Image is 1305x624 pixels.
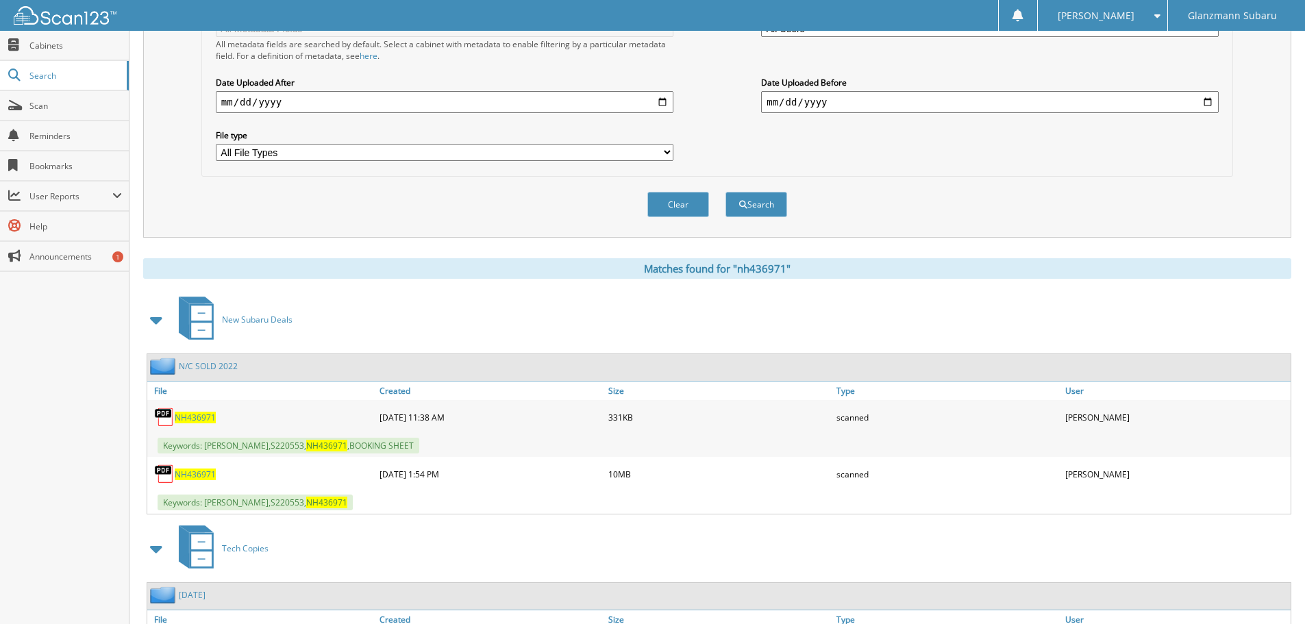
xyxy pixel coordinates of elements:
img: PDF.png [154,407,175,427]
img: folder2.png [150,586,179,603]
div: [PERSON_NAME] [1062,460,1291,488]
button: Search [725,192,787,217]
label: Date Uploaded After [216,77,673,88]
span: User Reports [29,190,112,202]
a: New Subaru Deals [171,292,293,347]
span: Help [29,221,122,232]
a: Tech Copies [171,521,269,575]
span: Bookmarks [29,160,122,172]
div: Matches found for "nh436971" [143,258,1291,279]
div: [DATE] 1:54 PM [376,460,605,488]
span: Keywords: [PERSON_NAME],S220553, [158,495,353,510]
span: Cabinets [29,40,122,51]
iframe: Chat Widget [1236,558,1305,624]
div: 331KB [605,403,834,431]
img: PDF.png [154,464,175,484]
div: All metadata fields are searched by default. Select a cabinet with metadata to enable filtering b... [216,38,673,62]
span: Keywords: [PERSON_NAME],S220553, ,BOOKING SHEET [158,438,419,453]
a: [DATE] [179,589,206,601]
img: scan123-logo-white.svg [14,6,116,25]
span: Glanzmann Subaru [1188,12,1277,20]
input: start [216,91,673,113]
div: [PERSON_NAME] [1062,403,1291,431]
div: [DATE] 11:38 AM [376,403,605,431]
span: Announcements [29,251,122,262]
a: NH436971 [175,469,216,480]
span: Reminders [29,130,122,142]
div: 1 [112,251,123,262]
a: User [1062,382,1291,400]
a: Size [605,382,834,400]
span: New Subaru Deals [222,314,293,325]
span: Search [29,70,120,82]
div: scanned [833,460,1062,488]
img: folder2.png [150,358,179,375]
label: File type [216,129,673,141]
a: N/C SOLD 2022 [179,360,238,372]
div: 10MB [605,460,834,488]
a: File [147,382,376,400]
label: Date Uploaded Before [761,77,1219,88]
div: scanned [833,403,1062,431]
a: NH436971 [175,412,216,423]
span: Scan [29,100,122,112]
span: NH436971 [306,440,347,451]
span: [PERSON_NAME] [1058,12,1134,20]
input: end [761,91,1219,113]
button: Clear [647,192,709,217]
a: Created [376,382,605,400]
a: here [360,50,377,62]
span: NH436971 [306,497,347,508]
span: Tech Copies [222,542,269,554]
a: Type [833,382,1062,400]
